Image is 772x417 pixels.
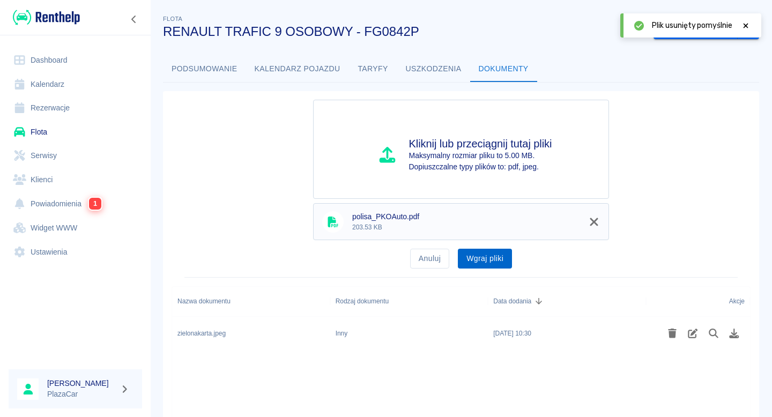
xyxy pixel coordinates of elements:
[458,249,512,269] button: Wgraj pliki
[172,286,330,316] div: Nazwa dokumentu
[163,56,246,82] button: Podsumowanie
[531,294,546,309] button: Sort
[352,222,583,232] p: 203.53 KB
[582,211,606,233] button: Usuń z kolejki
[488,286,646,316] div: Data dodania
[336,329,348,338] div: Inny
[662,324,683,342] button: Usuń plik
[9,144,142,168] a: Serwisy
[493,286,531,316] div: Data dodania
[9,120,142,144] a: Flota
[163,24,645,39] h3: RENAULT TRAFIC 9 OSOBOWY - FG0842P
[13,9,80,26] img: Renthelp logo
[493,329,531,338] div: 27 sie 2025, 10:30
[9,240,142,264] a: Ustawienia
[9,9,80,26] a: Renthelp logo
[9,191,142,216] a: Powiadomienia1
[349,56,397,82] button: Taryfy
[470,56,537,82] button: Dokumenty
[409,137,552,150] h4: Kliknij lub przeciągnij tutaj pliki
[409,161,552,173] p: Dopiuszczalne typy plików to: pdf, jpeg.
[9,72,142,96] a: Kalendarz
[9,96,142,120] a: Rezerwacje
[246,56,349,82] button: Kalendarz pojazdu
[703,324,724,342] button: Podgląd pliku
[177,329,226,338] div: zielonakarta.jpeg
[336,286,389,316] div: Rodzaj dokumentu
[89,198,101,210] span: 1
[729,286,745,316] div: Akcje
[724,324,745,342] button: Pobierz plik
[410,249,449,269] button: Anuluj
[397,56,470,82] button: Uszkodzenia
[9,216,142,240] a: Widget WWW
[646,286,750,316] div: Akcje
[409,150,552,161] p: Maksymalny rozmiar pliku to 5.00 MB.
[682,324,703,342] button: Edytuj rodzaj dokumentu
[177,286,231,316] div: Nazwa dokumentu
[9,48,142,72] a: Dashboard
[126,12,142,26] button: Zwiń nawigację
[163,16,182,22] span: Flota
[9,168,142,192] a: Klienci
[47,378,116,389] h6: [PERSON_NAME]
[352,211,583,222] span: polisa_PKOAuto.pdf
[47,389,116,400] p: PlazaCar
[330,286,488,316] div: Rodzaj dokumentu
[652,20,732,31] span: Plik usunięty pomyślnie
